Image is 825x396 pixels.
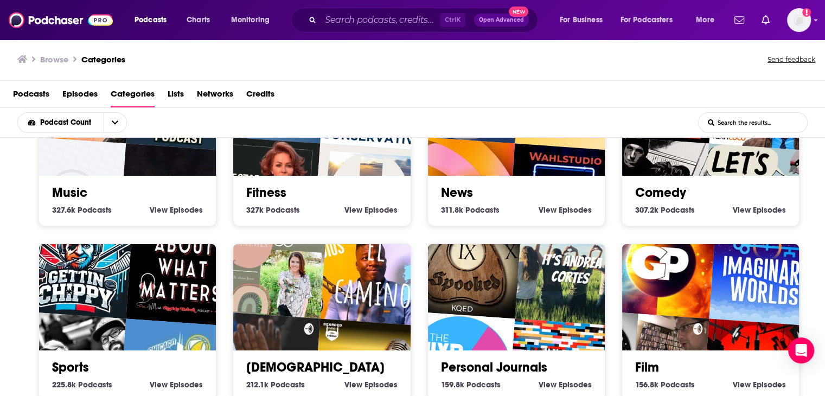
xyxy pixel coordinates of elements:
span: Episodes [753,380,786,389]
svg: Add a profile image [802,8,811,17]
a: View Music Episodes [150,205,203,215]
a: 225.8k Sports Podcasts [52,380,112,389]
a: Credits [246,85,274,107]
span: View [150,205,168,215]
span: 156.8k [635,380,658,389]
a: 327k Fitness Podcasts [246,205,300,215]
a: 159.8k Personal Journals Podcasts [441,380,501,389]
img: User Profile [787,8,811,32]
h3: Browse [40,54,68,65]
span: More [696,12,714,28]
span: 327.6k [52,205,75,215]
span: For Podcasters [621,12,673,28]
span: View [344,205,362,215]
img: El camino [321,213,434,326]
span: 212.1k [246,380,268,389]
span: Podcasts [271,380,305,389]
span: 159.8k [441,380,464,389]
span: Episodes [170,205,203,215]
span: 327k [246,205,264,215]
span: View [539,205,557,215]
a: Episodes [62,85,98,107]
span: Episodes [559,380,592,389]
span: Podcasts [466,380,501,389]
a: [DEMOGRAPHIC_DATA] [246,359,385,375]
input: Search podcasts, credits, & more... [321,11,440,29]
span: Episodes [364,205,398,215]
button: open menu [552,11,616,29]
img: Spooked [409,205,522,318]
button: Open AdvancedNew [474,14,529,27]
a: View [DEMOGRAPHIC_DATA] Episodes [344,380,398,389]
button: open menu [18,119,104,126]
button: open menu [104,113,126,132]
a: Film [635,359,659,375]
a: View Comedy Episodes [733,205,786,215]
a: 307.2k Comedy Podcasts [635,205,695,215]
span: Ctrl K [440,13,465,27]
span: Episodes [753,205,786,215]
span: Networks [197,85,233,107]
img: Imaginary Worlds [709,213,822,326]
a: View News Episodes [539,205,592,215]
span: New [509,7,528,17]
a: 311.8k News Podcasts [441,205,500,215]
span: 311.8k [441,205,463,215]
a: Personal Journals [441,359,547,375]
button: Send feedback [764,52,818,67]
span: View [344,380,362,389]
span: View [733,205,751,215]
span: Episodes [364,380,398,389]
span: 225.8k [52,380,76,389]
img: Gettin’ Chippy [20,205,133,318]
button: Show profile menu [787,8,811,32]
a: 156.8k Film Podcasts [635,380,695,389]
a: News [441,184,473,201]
img: It’s Andrea Cortes [515,213,628,326]
a: Lists [168,85,184,107]
a: Sports [52,359,89,375]
span: Episodes [559,205,592,215]
img: Podchaser - Follow, Share and Rate Podcasts [9,10,113,30]
span: Episodes [170,380,203,389]
span: Podcasts [135,12,167,28]
img: Extending Olive Branches [214,205,328,318]
span: Charts [187,12,210,28]
a: Music [52,184,87,201]
span: Logged in as maryalyson [787,8,811,32]
span: Monitoring [231,12,270,28]
span: View [733,380,751,389]
a: Show notifications dropdown [757,11,774,29]
a: Categories [81,54,125,65]
span: View [150,380,168,389]
a: Categories [111,85,155,107]
div: Open Intercom Messenger [788,337,814,363]
span: Podcasts [78,205,112,215]
span: Podcast Count [40,119,95,126]
span: Podcasts [661,380,695,389]
img: About What Matters [126,213,239,326]
a: Podcasts [13,85,49,107]
a: 212.1k [DEMOGRAPHIC_DATA] Podcasts [246,380,305,389]
span: Podcasts [266,205,300,215]
a: Show notifications dropdown [730,11,749,29]
a: View Fitness Episodes [344,205,398,215]
span: Open Advanced [479,17,524,23]
div: Search podcasts, credits, & more... [301,8,548,33]
button: open menu [127,11,181,29]
button: open menu [613,11,688,29]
